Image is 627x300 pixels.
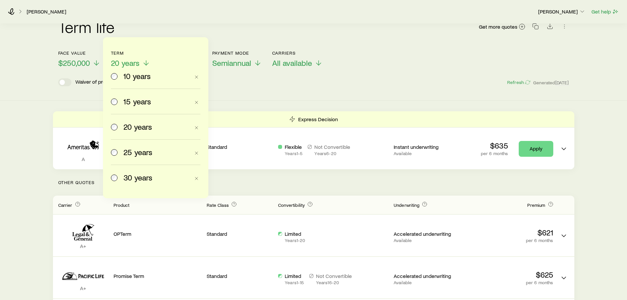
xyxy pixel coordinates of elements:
button: Payment ModeSemiannual [212,50,262,68]
p: per 6 months [465,238,553,243]
span: 20 years [111,58,140,68]
button: Refresh [507,79,531,86]
p: Standard [207,273,273,279]
p: Limited [285,231,305,237]
p: Years 6 - 20 [314,151,350,156]
p: Years 1 - 15 [285,280,304,285]
p: Waiver of premium rider [75,78,129,86]
span: $250,000 [58,58,90,68]
p: A [58,156,108,162]
p: Face value [58,50,100,56]
p: Other Quotes [53,169,574,196]
span: Convertibility [278,202,305,208]
p: Available [394,238,460,243]
button: CarriersAll available [272,50,323,68]
span: Get more quotes [479,24,517,29]
span: Generated [533,80,569,86]
span: All available [272,58,312,68]
span: Carrier [58,202,72,208]
p: Payment Mode [212,50,262,56]
button: Term20 years [111,50,150,68]
button: Get help [591,8,619,15]
span: Premium [527,202,545,208]
p: Available [394,151,460,156]
p: Not Convertible [314,144,350,150]
a: [PERSON_NAME] [26,9,66,15]
p: per 6 months [465,280,553,285]
a: Apply [519,141,553,157]
p: Years 1 - 20 [285,238,305,243]
p: Accelerated underwriting [394,273,460,279]
button: Face value$250,000 [58,50,100,68]
p: Standard [207,231,273,237]
h2: Term life [58,19,115,35]
p: Express Decision [298,116,338,123]
p: Term [111,50,150,56]
p: $635 [481,141,508,150]
span: [DATE] [555,80,569,86]
a: Download CSV [545,24,555,31]
span: Product [114,202,130,208]
p: Promise Term [114,273,202,279]
p: Instant underwriting [394,144,460,150]
p: $625 [465,270,553,279]
p: Limited [285,273,304,279]
p: Carriers [272,50,323,56]
p: Accelerated underwriting [394,231,460,237]
span: Semiannual [212,58,251,68]
button: [PERSON_NAME] [538,8,586,16]
p: Flexible [285,144,302,150]
p: Available [394,280,460,285]
p: Years 1 - 5 [285,151,302,156]
a: Get more quotes [479,23,526,31]
p: Standard [207,144,273,150]
p: A+ [58,285,108,291]
div: Term quotes [53,111,574,169]
p: per 6 months [481,151,508,156]
span: Underwriting [394,202,419,208]
p: A+ [58,243,108,249]
p: Not Convertible [316,273,352,279]
p: [PERSON_NAME] [538,8,586,15]
span: Rate Class [207,202,229,208]
p: OPTerm [114,231,202,237]
p: $621 [465,228,553,237]
p: Years 16 - 20 [316,280,352,285]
